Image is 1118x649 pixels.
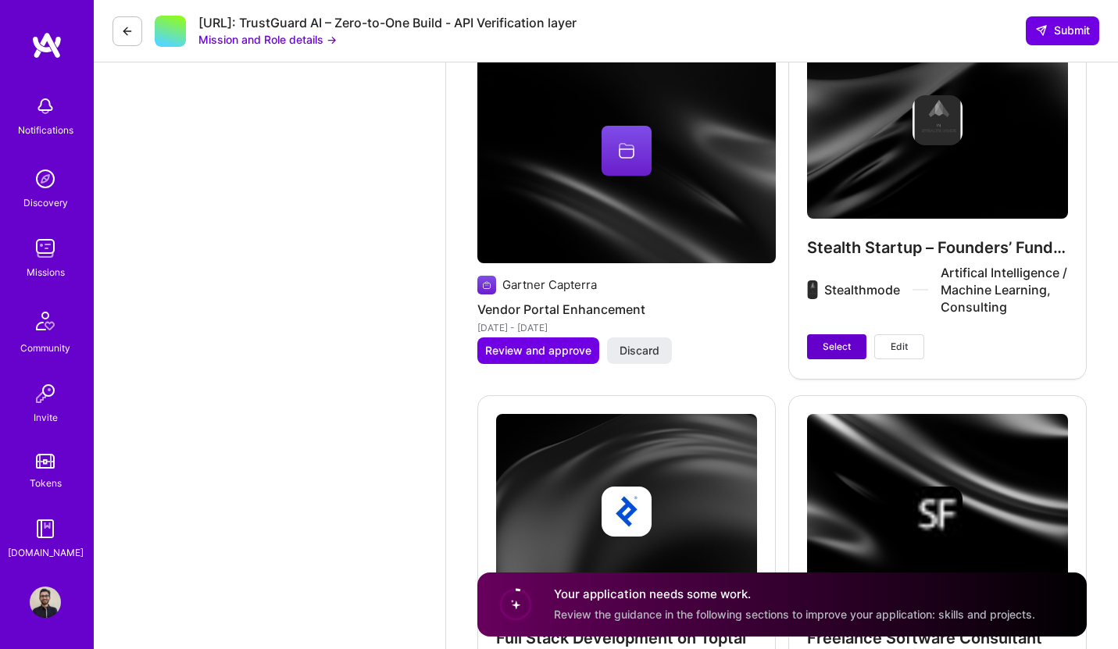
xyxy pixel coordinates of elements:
div: Gartner Capterra [502,276,597,293]
button: Submit [1026,16,1099,45]
span: Review and approve [485,343,591,358]
button: Edit [874,334,924,359]
span: Review the guidance in the following sections to improve your application: skills and projects. [554,608,1035,621]
img: tokens [36,454,55,469]
span: Select [823,340,851,354]
div: [URL]: TrustGuard AI – Zero-to-One Build - API Verification layer [198,15,577,31]
div: Missions [27,264,65,280]
i: icon SendLight [1035,24,1048,37]
img: bell [30,91,61,122]
i: icon LeftArrowDark [121,25,134,37]
button: Discard [607,337,672,364]
img: Company logo [477,276,496,294]
div: Tokens [30,475,62,491]
h4: Your application needs some work. [554,587,1035,603]
a: User Avatar [26,587,65,618]
button: Mission and Role details → [198,31,337,48]
img: discovery [30,163,61,194]
img: Invite [30,378,61,409]
div: [DATE] - [DATE] [477,319,776,336]
span: Submit [1035,23,1090,38]
img: guide book [30,513,61,544]
img: Community [27,302,64,340]
img: teamwork [30,233,61,264]
h4: Vendor Portal Enhancement [477,299,776,319]
div: Community [20,340,70,356]
div: [DOMAIN_NAME] [8,544,84,561]
button: Review and approve [477,337,599,364]
img: logo [31,31,63,59]
div: Discovery [23,194,68,211]
button: Select [807,334,866,359]
div: Invite [34,409,58,426]
img: User Avatar [30,587,61,618]
span: Discard [620,343,659,358]
div: Notifications [18,122,73,138]
span: Edit [891,340,908,354]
